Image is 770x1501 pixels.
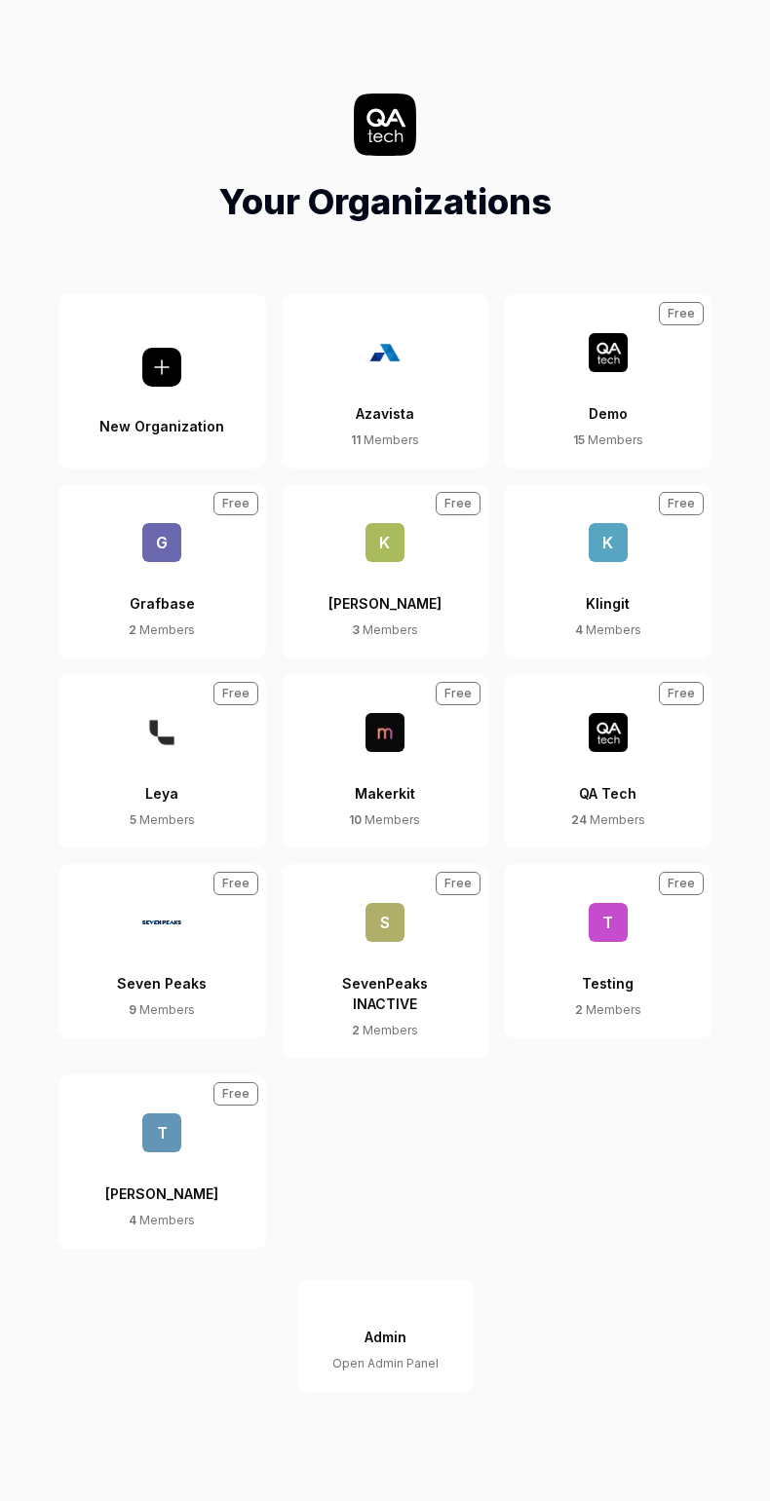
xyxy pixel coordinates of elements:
[129,1212,195,1229] div: Members
[575,1001,641,1019] div: Members
[130,812,136,827] span: 5
[58,674,266,848] a: Leya LogoLeya5 MembersFree
[352,1022,418,1039] div: Members
[573,432,585,447] span: 15
[282,674,489,848] a: Makerkit LogoMakerkit10 MembersFree
[218,175,552,228] h1: Your Organizations
[282,294,489,469] a: Azavista LogoAzavista11 Members
[213,1082,258,1106] div: Free
[352,621,418,639] div: Members
[659,302,704,325] div: Free
[130,562,195,621] div: Grafbase
[589,333,628,372] img: Demo Logo
[356,372,414,432] div: Azavista
[129,1002,136,1017] span: 9
[58,864,266,1038] button: Seven Peaks9 MembersFree
[142,903,181,942] img: Seven Peaks Logo
[586,562,630,621] div: Klingit
[366,713,404,752] img: Makerkit Logo
[117,942,207,1001] div: Seven Peaks
[328,562,442,621] div: [PERSON_NAME]
[589,713,628,752] img: QA Tech Logo
[365,1319,406,1355] div: Admin
[142,523,181,562] span: G
[213,492,258,515] div: Free
[213,682,258,705] div: Free
[332,1355,439,1372] div: Open Admin Panel
[579,752,636,811] div: QA Tech
[355,752,415,811] div: Makerkit
[575,622,583,637] span: 4
[282,294,489,469] button: Azavista11 Members
[504,864,712,1059] a: TTesting2 MembersFree
[659,872,704,895] div: Free
[58,1074,266,1249] button: T[PERSON_NAME]4 MembersFree
[352,1023,360,1037] span: 2
[573,432,643,449] div: Members
[105,1152,218,1212] div: [PERSON_NAME]
[571,811,645,829] div: Members
[99,387,224,435] div: New Organization
[504,294,712,469] button: Demo15 MembersFree
[575,621,641,639] div: Members
[349,812,362,827] span: 10
[58,864,266,1059] a: Seven Peaks LogoSeven Peaks9 MembersFree
[504,674,712,848] a: QA Tech LogoQA Tech24 MembersFree
[436,682,481,705] div: Free
[317,942,454,1022] div: SevenPeaks INACTIVE
[129,621,195,639] div: Members
[436,872,481,895] div: Free
[589,372,628,432] div: Demo
[366,523,404,562] span: K
[129,1001,195,1019] div: Members
[58,674,266,848] button: Leya5 MembersFree
[58,294,266,469] button: New Organization
[58,484,266,658] button: GGrafbase2 MembersFree
[659,492,704,515] div: Free
[142,713,181,752] img: Leya Logo
[582,942,634,1001] div: Testing
[504,484,712,658] button: KKlingit4 MembersFree
[282,864,489,1059] button: SSevenPeaks INACTIVE2 MembersFree
[297,1280,474,1392] button: AdminOpen Admin Panel
[436,492,481,515] div: Free
[366,903,404,942] span: S
[575,1002,583,1017] span: 2
[351,432,361,447] span: 11
[504,674,712,848] button: QA Tech24 MembersFree
[349,811,420,829] div: Members
[145,752,178,811] div: Leya
[130,811,195,829] div: Members
[142,1113,181,1152] span: T
[589,903,628,942] span: T
[351,432,419,449] div: Members
[282,484,489,658] button: K[PERSON_NAME]3 MembersFree
[589,523,628,562] span: K
[129,622,136,637] span: 2
[213,872,258,895] div: Free
[504,864,712,1038] button: TTesting2 MembersFree
[282,674,489,848] button: Makerkit10 MembersFree
[366,333,404,372] img: Azavista Logo
[504,294,712,469] a: Demo LogoDemo15 MembersFree
[659,682,704,705] div: Free
[571,812,587,827] span: 24
[352,622,360,637] span: 3
[129,1213,136,1227] span: 4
